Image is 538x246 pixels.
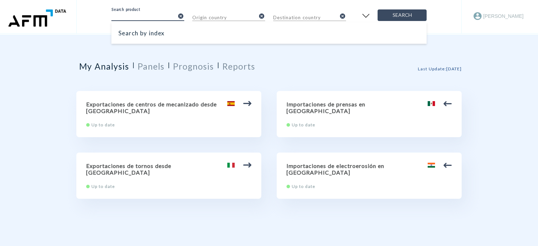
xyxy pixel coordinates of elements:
img: arrow.svg [243,161,251,169]
img: arrow.svg [243,99,251,108]
h2: Reports [222,61,255,71]
i: cancel [178,13,184,19]
span: Up to date [91,184,115,189]
button: clear-input [258,10,265,22]
span: | [217,61,220,76]
img: open filter [360,10,372,21]
span: | [168,61,170,76]
h2: Exportaciones de centros de mecanizado desde [GEOGRAPHIC_DATA] [86,101,251,114]
span: | [132,61,135,76]
img: arrow.svg [443,161,452,169]
img: arrow.svg [443,99,452,108]
button: Search [378,9,427,21]
label: Search product [111,8,140,12]
span: Up to date [91,122,115,127]
h2: Prognosis [173,61,214,71]
button: [PERSON_NAME] [474,10,524,22]
img: Account Icon [474,12,482,20]
div: Search by index [111,22,427,44]
img: enantio [6,8,68,28]
button: clear-input [339,10,346,22]
button: clear-input [177,10,184,22]
h2: Exportaciones de tornos desde [GEOGRAPHIC_DATA] [86,162,251,176]
h2: Importaciones de electroerosión en [GEOGRAPHIC_DATA] [287,162,452,176]
h2: Importaciones de prensas en [GEOGRAPHIC_DATA] [287,101,452,114]
i: cancel [339,13,346,19]
span: Up to date [292,122,315,127]
i: cancel [258,13,265,19]
span: Search [384,11,421,20]
span: Last Update : [DATE] [418,66,462,71]
h2: Panels [138,61,164,71]
span: Up to date [292,184,315,189]
h2: My Analysis [79,61,129,71]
